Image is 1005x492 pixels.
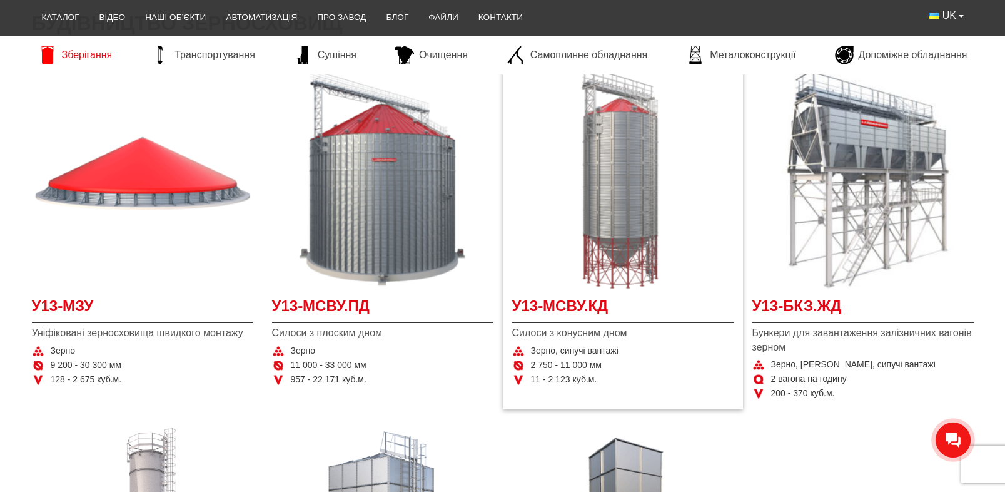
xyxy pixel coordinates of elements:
span: Самоплинне обладнання [530,48,647,62]
span: Транспортування [174,48,255,62]
span: Уніфіковані зерносховища швидкого монтажу [32,326,253,340]
span: Силоси з плоским дном [272,326,493,340]
span: Зерно [291,345,316,357]
a: Очищення [389,46,474,64]
span: Зерно, сипучі вантажі [531,345,619,357]
span: Силоси з конусним дном [512,326,734,340]
a: Відео [89,4,136,31]
a: Самоплинне обладнання [500,46,654,64]
a: Сушіння [288,46,363,64]
a: Допоміжне обладнання [829,46,974,64]
img: Українська [929,13,939,19]
a: Автоматизація [216,4,307,31]
a: Блог [376,4,418,31]
a: Про завод [307,4,376,31]
span: Бункери для завантаження залізничних вагонів зерном [752,326,974,354]
span: 9 200 - 30 300 мм [51,359,121,372]
span: 957 - 22 171 куб.м. [291,374,366,386]
span: 2 вагона на годину [771,373,847,386]
span: 128 - 2 675 куб.м. [51,374,122,386]
span: Зерно [51,345,76,357]
span: Металоконструкції [710,48,795,62]
a: У13-БКЗ.ЖД [752,295,974,324]
a: У13-МСВУ.ПД [272,295,493,324]
span: UK [942,9,956,23]
button: UK [919,4,973,28]
span: 11 000 - 33 000 мм [291,359,366,372]
span: Зберігання [62,48,113,62]
a: Файли [418,4,468,31]
span: Очищення [419,48,468,62]
a: Металоконструкції [680,46,802,64]
span: Допоміжне обладнання [859,48,967,62]
span: 200 - 370 куб.м. [771,387,835,400]
a: Транспортування [144,46,261,64]
a: У13-МЗУ [32,295,253,324]
a: Контакти [468,4,533,31]
span: 2 750 - 11 000 мм [531,359,602,372]
a: У13-МСВУ.КД [512,295,734,324]
span: 11 - 2 123 куб.м. [531,374,597,386]
span: Зерно, [PERSON_NAME], сипучі вантажі [771,359,936,371]
a: Наші об’єкти [135,4,216,31]
a: Каталог [32,4,89,31]
a: Зберігання [32,46,119,64]
span: Сушіння [318,48,356,62]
